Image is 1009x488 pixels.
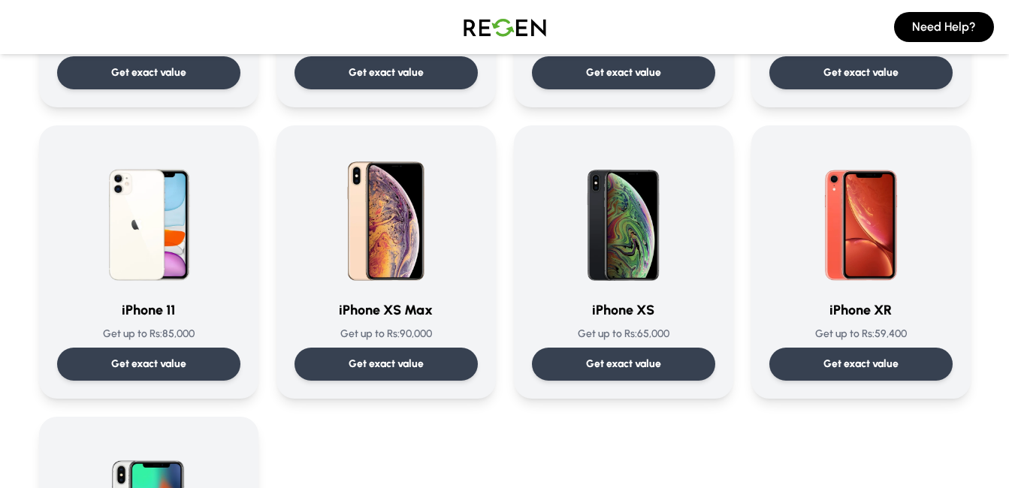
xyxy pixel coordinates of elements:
p: Get exact value [586,65,661,80]
p: Get up to Rs: 90,000 [295,327,478,342]
p: Get exact value [586,357,661,372]
h3: iPhone XR [769,300,953,321]
p: Get exact value [349,65,424,80]
img: iPhone XS Max [314,143,458,288]
img: iPhone 11 [77,143,221,288]
p: Get up to Rs: 65,000 [532,327,715,342]
img: iPhone XR [789,143,933,288]
button: Need Help? [894,12,994,42]
p: Get exact value [111,357,186,372]
p: Get up to Rs: 85,000 [57,327,240,342]
p: Get exact value [823,65,899,80]
img: Logo [452,6,557,48]
img: iPhone XS [551,143,696,288]
h3: iPhone 11 [57,300,240,321]
h3: iPhone XS Max [295,300,478,321]
p: Get exact value [111,65,186,80]
p: Get exact value [823,357,899,372]
p: Get up to Rs: 59,400 [769,327,953,342]
p: Get exact value [349,357,424,372]
h3: iPhone XS [532,300,715,321]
